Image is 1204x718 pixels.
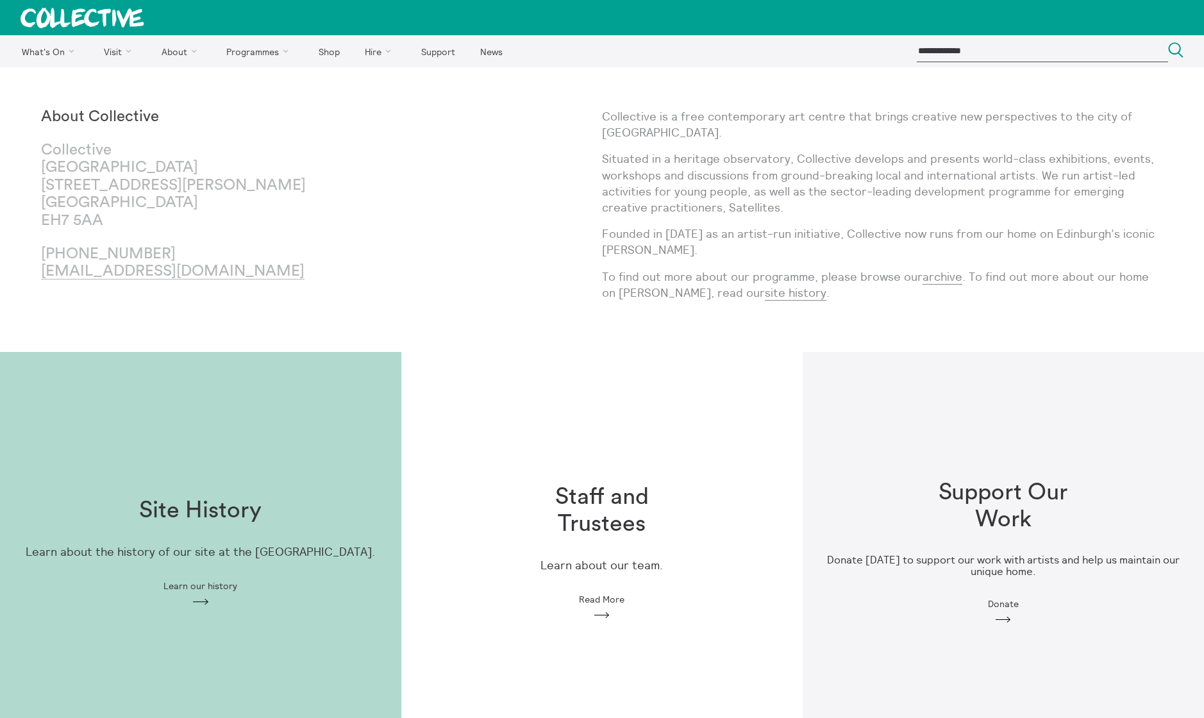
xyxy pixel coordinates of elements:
[150,35,213,67] a: About
[765,285,826,301] a: site history
[41,109,159,124] strong: About Collective
[988,599,1019,609] span: Donate
[602,151,1163,215] p: Situated in a heritage observatory, Collective develops and presents world-class exhibitions, eve...
[579,594,624,605] span: Read More
[354,35,408,67] a: Hire
[10,35,90,67] a: What's On
[823,554,1183,578] h3: Donate [DATE] to support our work with artists and help us maintain our unique home.
[602,226,1163,258] p: Founded in [DATE] as an artist-run initiative, Collective now runs from our home on Edinburgh’s i...
[41,263,305,280] a: [EMAIL_ADDRESS][DOMAIN_NAME]
[93,35,148,67] a: Visit
[921,480,1085,533] h1: Support Our Work
[139,497,262,524] h1: Site History
[520,484,684,537] h1: Staff and Trustees
[602,108,1163,140] p: Collective is a free contemporary art centre that brings creative new perspectives to the city of...
[163,581,237,591] span: Learn our history
[602,269,1163,301] p: To find out more about our programme, please browse our . To find out more about our home on [PER...
[215,35,305,67] a: Programmes
[540,559,663,572] p: Learn about our team.
[41,246,322,281] p: [PHONE_NUMBER]
[41,142,322,230] p: Collective [GEOGRAPHIC_DATA] [STREET_ADDRESS][PERSON_NAME] [GEOGRAPHIC_DATA] EH7 5AA
[307,35,351,67] a: Shop
[923,269,962,285] a: archive
[410,35,466,67] a: Support
[26,546,375,559] p: Learn about the history of our site at the [GEOGRAPHIC_DATA].
[469,35,514,67] a: News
